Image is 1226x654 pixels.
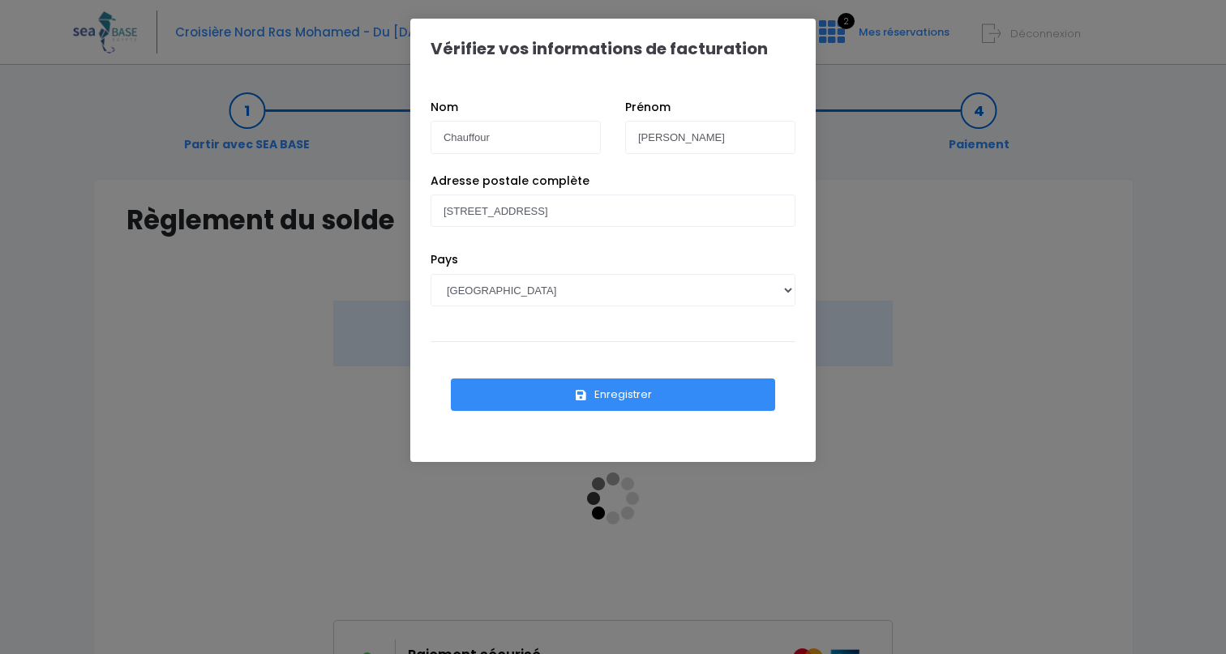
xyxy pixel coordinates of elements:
[625,99,671,116] label: Prénom
[431,173,589,190] label: Adresse postale complète
[431,99,458,116] label: Nom
[451,378,775,411] button: Enregistrer
[431,251,458,268] label: Pays
[431,39,768,58] h1: Vérifiez vos informations de facturation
